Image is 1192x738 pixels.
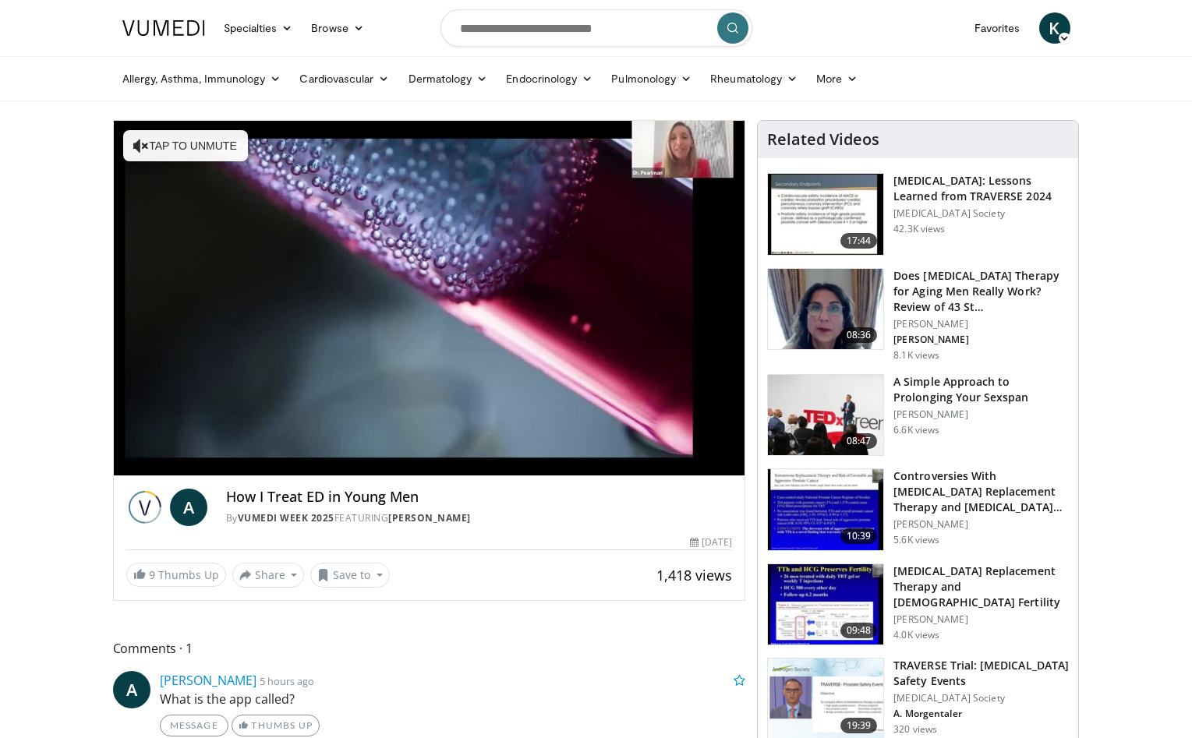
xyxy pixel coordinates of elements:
[893,658,1069,689] h3: TRAVERSE Trial: [MEDICAL_DATA] Safety Events
[656,566,732,584] span: 1,418 views
[399,63,497,94] a: Dermatology
[310,563,390,588] button: Save to
[893,563,1069,610] h3: [MEDICAL_DATA] Replacement Therapy and [DEMOGRAPHIC_DATA] Fertility
[123,130,248,161] button: Tap to unmute
[840,623,878,638] span: 09:48
[767,468,1069,551] a: 10:39 Controversies With [MEDICAL_DATA] Replacement Therapy and [MEDICAL_DATA] Can… [PERSON_NAME]...
[767,374,1069,457] a: 08:47 A Simple Approach to Prolonging Your Sexspan [PERSON_NAME] 6.6K views
[226,511,733,525] div: By FEATURING
[840,528,878,544] span: 10:39
[840,433,878,449] span: 08:47
[290,63,398,94] a: Cardiovascular
[893,518,1069,531] p: [PERSON_NAME]
[232,715,320,736] a: Thumbs Up
[1039,12,1070,44] a: K
[893,534,939,546] p: 5.6K views
[226,489,733,506] h4: How I Treat ED in Young Men
[767,268,1069,362] a: 08:36 Does [MEDICAL_DATA] Therapy for Aging Men Really Work? Review of 43 St… [PERSON_NAME] [PERS...
[893,468,1069,515] h3: Controversies With [MEDICAL_DATA] Replacement Therapy and [MEDICAL_DATA] Can…
[701,63,807,94] a: Rheumatology
[126,563,226,587] a: 9 Thumbs Up
[767,173,1069,256] a: 17:44 [MEDICAL_DATA]: Lessons Learned from TRAVERSE 2024 [MEDICAL_DATA] Society 42.3K views
[768,269,883,350] img: 4d4bce34-7cbb-4531-8d0c-5308a71d9d6c.150x105_q85_crop-smart_upscale.jpg
[160,715,228,736] a: Message
[602,63,701,94] a: Pulmonology
[388,511,471,524] a: [PERSON_NAME]
[893,349,939,362] p: 8.1K views
[238,511,334,524] a: Vumedi Week 2025
[126,489,164,526] img: Vumedi Week 2025
[893,708,1069,720] p: A. Morgentaler
[302,12,373,44] a: Browse
[965,12,1030,44] a: Favorites
[160,672,256,689] a: [PERSON_NAME]
[893,424,939,436] p: 6.6K views
[113,671,150,708] a: A
[497,63,602,94] a: Endocrinology
[767,130,879,149] h4: Related Videos
[768,469,883,550] img: 418933e4-fe1c-4c2e-be56-3ce3ec8efa3b.150x105_q85_crop-smart_upscale.jpg
[690,535,732,549] div: [DATE]
[840,718,878,733] span: 19:39
[893,318,1069,330] p: [PERSON_NAME]
[840,327,878,343] span: 08:36
[893,374,1069,405] h3: A Simple Approach to Prolonging Your Sexspan
[440,9,752,47] input: Search topics, interventions
[893,613,1069,626] p: [PERSON_NAME]
[840,233,878,249] span: 17:44
[893,207,1069,220] p: [MEDICAL_DATA] Society
[767,563,1069,646] a: 09:48 [MEDICAL_DATA] Replacement Therapy and [DEMOGRAPHIC_DATA] Fertility [PERSON_NAME] 4.0K views
[214,12,302,44] a: Specialties
[170,489,207,526] a: A
[893,223,945,235] p: 42.3K views
[893,723,937,736] p: 320 views
[113,63,291,94] a: Allergy, Asthma, Immunology
[768,564,883,645] img: 58e29ddd-d015-4cd9-bf96-f28e303b730c.150x105_q85_crop-smart_upscale.jpg
[893,629,939,641] p: 4.0K views
[232,563,305,588] button: Share
[149,567,155,582] span: 9
[893,408,1069,421] p: [PERSON_NAME]
[768,375,883,456] img: c4bd4661-e278-4c34-863c-57c104f39734.150x105_q85_crop-smart_upscale.jpg
[113,638,746,659] span: Comments 1
[122,20,205,36] img: VuMedi Logo
[768,174,883,255] img: 1317c62a-2f0d-4360-bee0-b1bff80fed3c.150x105_q85_crop-smart_upscale.jpg
[160,690,746,708] p: What is the app called?
[807,63,867,94] a: More
[114,121,745,476] video-js: Video Player
[893,692,1069,704] p: [MEDICAL_DATA] Society
[260,674,314,688] small: 5 hours ago
[893,334,1069,346] p: [PERSON_NAME]
[893,173,1069,204] h3: [MEDICAL_DATA]: Lessons Learned from TRAVERSE 2024
[893,268,1069,315] h3: Does [MEDICAL_DATA] Therapy for Aging Men Really Work? Review of 43 St…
